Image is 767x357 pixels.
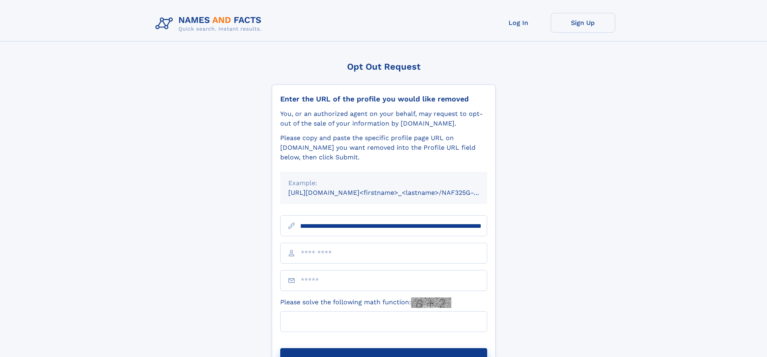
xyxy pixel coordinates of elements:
[280,95,487,103] div: Enter the URL of the profile you would like removed
[280,133,487,162] div: Please copy and paste the specific profile page URL on [DOMAIN_NAME] you want removed into the Pr...
[280,297,451,308] label: Please solve the following math function:
[486,13,551,33] a: Log In
[280,109,487,128] div: You, or an authorized agent on your behalf, may request to opt-out of the sale of your informatio...
[272,62,496,72] div: Opt Out Request
[152,13,268,35] img: Logo Names and Facts
[288,178,479,188] div: Example:
[551,13,615,33] a: Sign Up
[288,189,502,196] small: [URL][DOMAIN_NAME]<firstname>_<lastname>/NAF325G-xxxxxxxx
